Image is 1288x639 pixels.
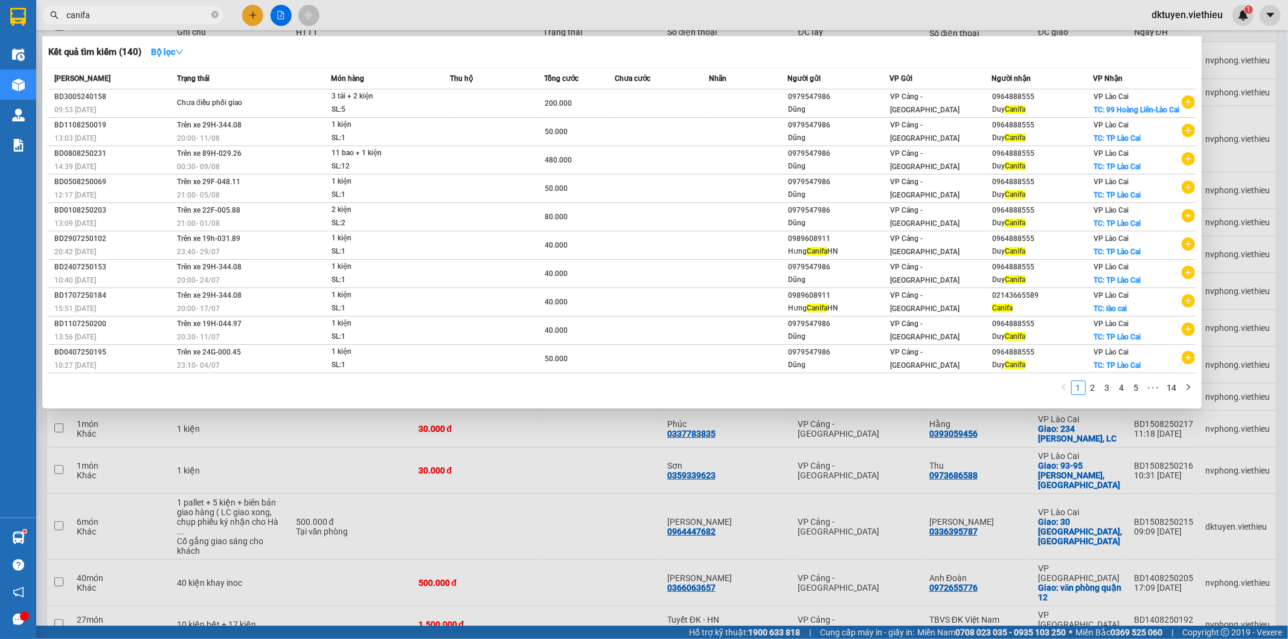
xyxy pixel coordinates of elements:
[992,91,1093,103] div: 0964888555
[788,160,889,173] div: Dũng
[1094,361,1141,370] span: TC: TP Lào Cai
[890,263,960,284] span: VP Cảng - [GEOGRAPHIC_DATA]
[992,289,1093,302] div: 02143665589
[332,147,422,160] div: 11 bao + 1 kiện
[177,291,242,300] span: Trên xe 29H-344.08
[788,91,889,103] div: 0979547986
[1094,74,1123,83] span: VP Nhận
[54,289,173,302] div: BD1707250184
[12,109,25,121] img: warehouse-icon
[788,289,889,302] div: 0989608911
[1115,381,1129,395] li: 4
[1182,209,1195,222] span: plus-circle
[545,127,568,136] span: 50.000
[177,121,242,129] span: Trên xe 29H-344.08
[332,118,422,132] div: 1 kiện
[890,206,960,228] span: VP Cảng - [GEOGRAPHIC_DATA]
[788,103,889,116] div: Dũng
[177,248,220,256] span: 23:40 - 29/07
[177,276,220,284] span: 20:00 - 24/07
[177,361,220,370] span: 23:10 - 04/07
[992,217,1093,230] div: Duy
[332,302,422,315] div: SL: 1
[890,319,960,341] span: VP Cảng - [GEOGRAPHIC_DATA]
[992,274,1093,286] div: Duy
[332,103,422,117] div: SL: 5
[992,330,1093,343] div: Duy
[1094,178,1129,186] span: VP Lào Cai
[66,8,209,22] input: Tìm tên, số ĐT hoặc mã đơn
[332,330,422,344] div: SL: 1
[788,261,889,274] div: 0979547986
[332,345,422,359] div: 1 kiện
[890,348,960,370] span: VP Cảng - [GEOGRAPHIC_DATA]
[1094,291,1129,300] span: VP Lào Cai
[787,74,821,83] span: Người gửi
[332,204,422,217] div: 2 kiện
[13,614,24,625] span: message
[1094,149,1129,158] span: VP Lào Cai
[1005,133,1025,142] span: Canifa
[992,245,1093,258] div: Duy
[1164,381,1181,394] a: 14
[57,66,109,85] strong: TĐ chuyển phát:
[788,132,889,144] div: Dũng
[992,304,1013,312] span: Canifa
[1005,332,1025,341] span: Canifa
[1094,106,1180,114] span: TC: 99 Hoàng Liên-Lào Cai
[545,298,568,306] span: 40.000
[331,74,364,83] span: Món hàng
[54,162,96,171] span: 14:39 [DATE]
[54,176,173,188] div: BD0508250069
[544,74,578,83] span: Tổng cước
[788,359,889,371] div: Dũng
[1130,381,1143,394] a: 5
[211,11,219,18] span: close-circle
[788,346,889,359] div: 0979547986
[890,234,960,256] span: VP Cảng - [GEOGRAPHIC_DATA]
[890,178,960,199] span: VP Cảng - [GEOGRAPHIC_DATA]
[13,586,24,598] span: notification
[54,134,96,143] span: 13:03 [DATE]
[890,121,960,143] span: VP Cảng - [GEOGRAPHIC_DATA]
[59,38,120,64] strong: PHIẾU GỬI HÀNG
[992,160,1093,173] div: Duy
[992,204,1093,217] div: 0964888555
[54,333,96,341] span: 13:56 [DATE]
[1057,381,1071,395] li: Previous Page
[788,245,889,258] div: Hưng HN
[54,346,173,359] div: BD0407250195
[332,188,422,202] div: SL: 1
[177,234,240,243] span: Trên xe 19h-031.89
[1115,381,1129,394] a: 4
[709,74,726,83] span: Nhãn
[54,191,96,199] span: 12:17 [DATE]
[992,346,1093,359] div: 0964888555
[992,74,1031,83] span: Người nhận
[992,103,1093,116] div: Duy
[177,263,242,271] span: Trên xe 29H-344.08
[1086,381,1100,395] li: 2
[54,261,173,274] div: BD2407250153
[890,149,960,171] span: VP Cảng - [GEOGRAPHIC_DATA]
[889,74,912,83] span: VP Gửi
[1129,381,1144,395] li: 5
[54,91,173,103] div: BD3005240158
[1094,121,1129,129] span: VP Lào Cai
[992,147,1093,160] div: 0964888555
[13,559,24,571] span: question-circle
[48,46,141,59] h3: Kết quả tìm kiếm ( 140 )
[890,291,960,313] span: VP Cảng - [GEOGRAPHIC_DATA]
[788,119,889,132] div: 0979547986
[1181,381,1196,395] li: Next Page
[1182,237,1195,251] span: plus-circle
[1182,294,1195,307] span: plus-circle
[1144,381,1163,395] span: •••
[10,8,26,26] img: logo-vxr
[545,99,572,108] span: 200.000
[1005,275,1025,284] span: Canifa
[788,176,889,188] div: 0979547986
[151,47,184,57] strong: Bộ lọc
[177,178,240,186] span: Trên xe 29F-048.11
[177,219,220,228] span: 21:00 - 01/08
